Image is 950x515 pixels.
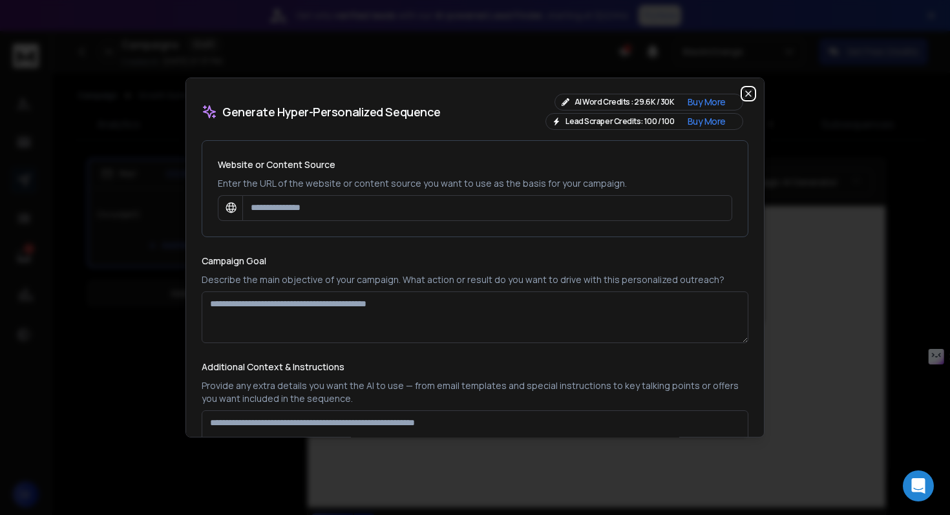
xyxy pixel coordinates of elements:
[545,113,743,130] div: Lead Scraper Credits: 100 / 100
[677,96,736,109] button: Buy More
[202,255,266,267] label: Campaign Goal
[677,115,736,128] button: Buy More
[218,177,732,190] p: Enter the URL of the website or content source you want to use as the basis for your campaign.
[903,470,934,501] div: Open Intercom Messenger
[202,379,748,405] p: Provide any extra details you want the AI to use — from email templates and special instructions ...
[222,106,441,118] span: Generate Hyper-Personalized Sequence
[554,94,743,110] div: AI Word Credits : 29.6K / 30K
[218,158,335,171] label: Website or Content Source
[202,273,748,286] p: Describe the main objective of your campaign. What action or result do you want to drive with thi...
[202,361,344,373] label: Additional Context & Instructions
